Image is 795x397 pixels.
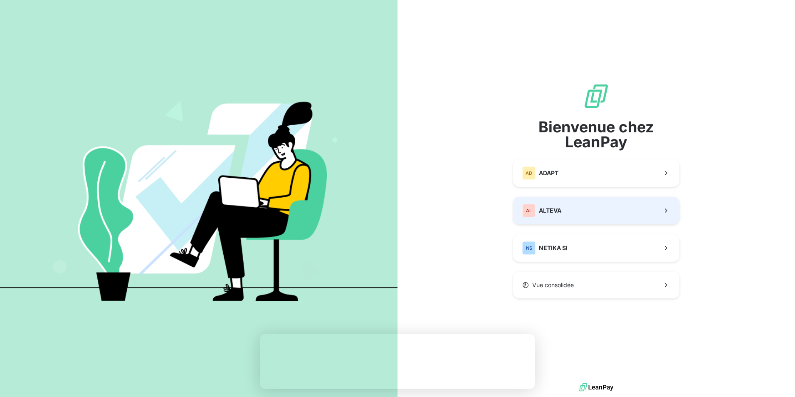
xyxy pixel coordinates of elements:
[539,244,568,252] span: NETIKA SI
[513,159,679,187] button: ADADAPT
[513,272,679,298] button: Vue consolidée
[513,119,679,149] span: Bienvenue chez LeanPay
[522,204,536,217] div: AL
[539,206,561,215] span: ALTEVA
[539,169,558,177] span: ADAPT
[767,369,787,389] iframe: Intercom live chat
[583,83,610,109] img: logo sigle
[513,234,679,262] button: NSNETIKA SI
[513,197,679,224] button: ALALTEVA
[522,166,536,180] div: AD
[579,381,613,394] img: logo
[522,241,536,255] div: NS
[532,281,574,289] span: Vue consolidée
[260,334,535,389] iframe: Enquête de LeanPay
